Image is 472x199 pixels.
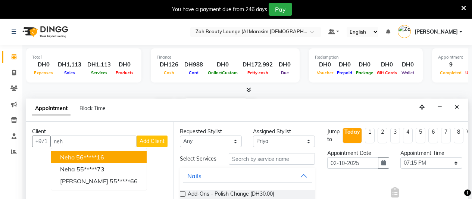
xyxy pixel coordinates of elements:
[60,177,108,185] span: [PERSON_NAME]
[398,25,411,38] img: Zah Jumeirah
[206,70,240,75] span: Online/Custom
[327,149,389,157] div: Appointment Date
[162,70,176,75] span: Cash
[137,136,168,147] button: Add Client
[55,60,84,69] div: DH1,113
[89,70,109,75] span: Services
[327,128,340,143] div: Jump to
[344,128,360,136] div: Today
[181,60,206,69] div: DH988
[399,60,417,69] div: DH0
[276,60,294,69] div: DH0
[32,60,55,69] div: DH0
[32,54,135,60] div: Total
[114,70,135,75] span: Products
[157,54,294,60] div: Finance
[183,169,312,183] button: Nails
[454,128,463,143] li: 8
[187,171,201,180] div: Nails
[269,3,292,16] button: Pay
[50,136,137,147] input: Search by Name/Mobile/Email/Code
[50,165,150,173] div: No client selected
[400,70,416,75] span: Wallet
[327,157,378,169] input: yyyy-mm-dd
[32,128,168,136] div: Client
[174,155,223,163] div: Select Services
[335,70,354,75] span: Prepaid
[253,128,315,136] div: Assigned Stylist
[428,128,438,143] li: 6
[438,60,463,69] div: 9
[335,60,354,69] div: DH0
[354,70,375,75] span: Package
[114,60,135,69] div: DH0
[441,128,451,143] li: 7
[365,128,375,143] li: 1
[187,70,200,75] span: Card
[180,128,242,136] div: Requested Stylist
[390,128,400,143] li: 3
[140,138,165,144] span: Add Client
[32,136,51,147] button: +971
[415,28,458,36] span: [PERSON_NAME]
[157,60,181,69] div: DH126
[79,105,106,112] span: Block Time
[172,6,267,13] div: You have a payment due from 246 days
[400,149,462,157] div: Appointment Time
[62,70,77,75] span: Sales
[378,128,387,143] li: 2
[206,60,240,69] div: DH0
[438,70,463,75] span: Completed
[375,70,399,75] span: Gift Cards
[451,102,462,113] button: Close
[60,153,75,161] span: Neho
[354,60,375,69] div: DH0
[416,128,425,143] li: 5
[32,102,71,115] span: Appointment
[240,60,276,69] div: DH172,992
[84,60,114,69] div: DH1,113
[315,70,335,75] span: Voucher
[19,21,70,42] img: logo
[403,128,413,143] li: 4
[229,153,315,165] input: Search by service name
[315,60,335,69] div: DH0
[315,54,417,60] div: Redemption
[375,60,399,69] div: DH0
[279,70,291,75] span: Due
[246,70,270,75] span: Petty cash
[60,165,75,173] span: Neha
[32,70,55,75] span: Expenses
